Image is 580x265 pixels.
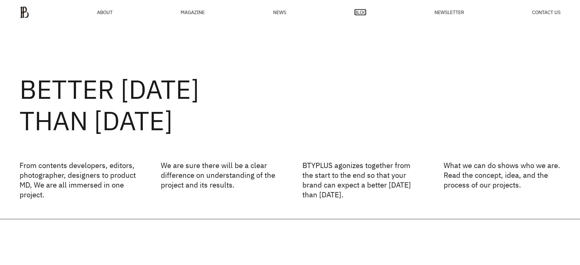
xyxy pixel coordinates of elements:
p: BTYPLUS agonizes together from the start to the end so that your brand can expect a better [DATE]... [302,160,419,199]
div: MAGAZINE [181,10,205,15]
a: ABOUT [97,10,113,15]
p: What we can do shows who we are. Read the concept, idea, and the process of our projects. [444,160,560,199]
h2: BETTER [DATE] THAN [DATE] [20,73,560,136]
a: BLOG [354,10,366,15]
p: We are sure there will be a clear difference on understanding of the project and its results. [161,160,278,199]
img: ba379d5522eb3.png [20,6,29,18]
p: From contents developers, editors, photographer, designers to product MD, We are all immersed in ... [20,160,136,199]
a: CONTACT US [532,10,560,15]
a: NEWSLETTER [434,10,464,15]
a: NEWS [273,10,286,15]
